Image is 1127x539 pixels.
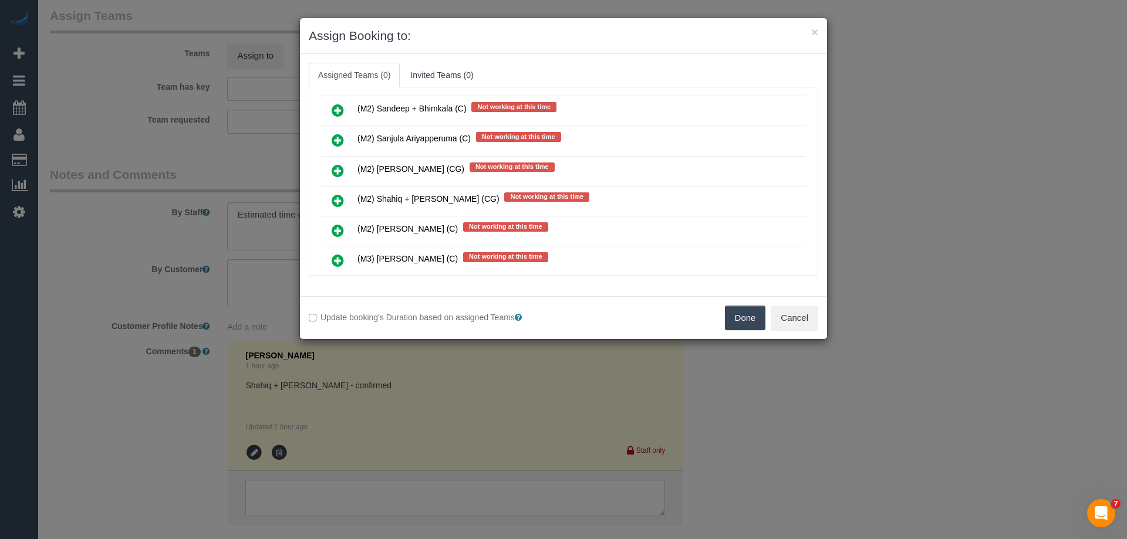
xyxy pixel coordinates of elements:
[725,306,766,330] button: Done
[357,104,467,114] span: (M2) Sandeep + Bhimkala (C)
[771,306,818,330] button: Cancel
[357,194,500,204] span: (M2) Shahiq + [PERSON_NAME] (CG)
[309,311,555,323] label: Update booking's Duration based on assigned Teams
[463,222,548,232] span: Not working at this time
[309,314,316,321] input: Update booking's Duration based on assigned Teams
[463,252,548,262] span: Not working at this time
[470,162,555,172] span: Not working at this time
[309,63,400,87] a: Assigned Teams (0)
[476,132,561,141] span: Not working at this time
[1111,499,1121,509] span: 7
[309,27,818,45] h3: Assign Booking to:
[401,63,482,87] a: Invited Teams (0)
[1087,499,1115,527] iframe: Intercom live chat
[357,134,471,144] span: (M2) Sanjula Ariyapperuma (C)
[471,102,556,111] span: Not working at this time
[357,224,458,233] span: (M2) [PERSON_NAME] (C)
[357,164,464,174] span: (M2) [PERSON_NAME] (CG)
[811,26,818,38] button: ×
[504,192,589,202] span: Not working at this time
[357,255,458,264] span: (M3) [PERSON_NAME] (C)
